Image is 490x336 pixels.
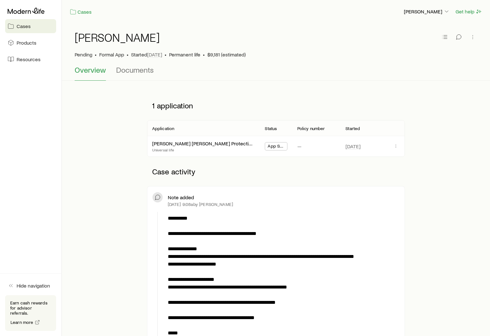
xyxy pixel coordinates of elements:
span: • [203,51,205,58]
span: • [165,51,167,58]
span: • [127,51,129,58]
p: Policy number [297,126,325,131]
h1: [PERSON_NAME] [75,31,160,44]
p: Started [345,126,360,131]
button: Hide navigation [5,279,56,293]
p: 1 application [147,96,405,115]
div: Case details tabs [75,65,477,81]
span: Hide navigation [17,282,50,289]
p: Pending [75,51,92,58]
a: Resources [5,52,56,66]
span: Documents [116,65,154,74]
span: Formal App [99,51,124,58]
button: [PERSON_NAME] [404,8,450,16]
span: Cases [17,23,31,29]
p: Case activity [147,162,405,181]
p: Universal life [152,147,255,152]
span: [DATE] [147,51,162,58]
button: Get help [455,8,482,15]
a: Cases [70,8,92,16]
a: Products [5,36,56,50]
p: [PERSON_NAME] [404,8,450,15]
p: — [297,143,301,150]
span: [DATE] [345,143,360,150]
span: App Submitted [268,143,284,150]
p: Note added [168,194,194,201]
span: Permanent life [169,51,200,58]
div: Earn cash rewards for advisor referrals.Learn more [5,295,56,331]
p: Earn cash rewards for advisor referrals. [10,300,51,316]
div: [PERSON_NAME] [PERSON_NAME] Protection UL 22 w/ Vitality [152,140,255,147]
span: Products [17,40,36,46]
p: [DATE] 9:08a by [PERSON_NAME] [168,202,233,207]
span: • [95,51,97,58]
a: Cases [5,19,56,33]
p: Status [265,126,277,131]
p: Application [152,126,174,131]
a: [PERSON_NAME] [PERSON_NAME] Protection UL 22 w/ Vitality [152,140,291,146]
span: $9,181 (estimated) [207,51,246,58]
span: Overview [75,65,106,74]
p: Started [131,51,162,58]
span: Learn more [11,320,33,325]
span: Resources [17,56,41,62]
